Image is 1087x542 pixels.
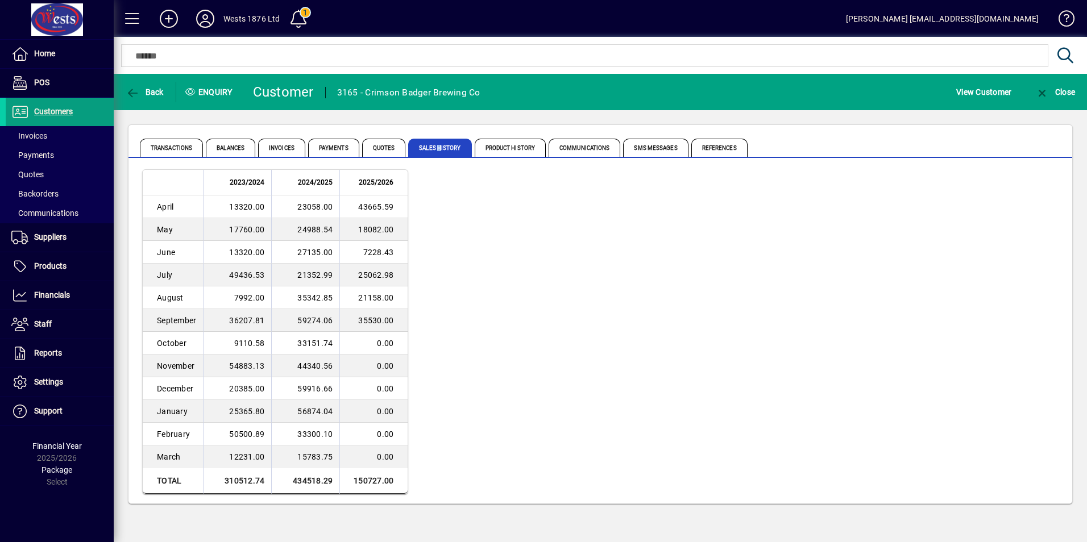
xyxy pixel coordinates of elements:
td: 25062.98 [339,264,408,286]
span: Close [1035,87,1075,97]
a: Financials [6,281,114,310]
td: 33151.74 [271,332,339,355]
span: Financial Year [32,441,82,451]
span: Invoices [11,131,47,140]
a: Quotes [6,165,114,184]
span: Support [34,406,63,415]
div: [PERSON_NAME] [EMAIL_ADDRESS][DOMAIN_NAME] [846,10,1039,28]
a: Communications [6,203,114,223]
td: 36207.81 [203,309,271,332]
span: 2025/2026 [359,176,393,189]
td: 310512.74 [203,468,271,494]
td: 0.00 [339,423,408,445]
span: Invoices [258,139,305,157]
td: 25365.80 [203,400,271,423]
td: February [143,423,203,445]
td: April [143,195,203,218]
td: 9110.58 [203,332,271,355]
td: 18082.00 [339,218,408,241]
a: Reports [6,339,114,368]
td: 21158.00 [339,286,408,309]
span: Customers [34,107,73,116]
a: Payments [6,145,114,165]
td: May [143,218,203,241]
td: 21352.99 [271,264,339,286]
td: 24988.54 [271,218,339,241]
span: Package [42,465,72,474]
td: March [143,445,203,468]
span: Suppliers [34,232,67,241]
span: Back [126,87,164,97]
button: Back [123,82,167,102]
span: Quotes [362,139,406,157]
button: Profile [187,9,223,29]
span: Transactions [140,139,203,157]
span: SMS Messages [623,139,688,157]
td: 7992.00 [203,286,271,309]
td: 7228.43 [339,241,408,264]
button: Add [151,9,187,29]
td: 23058.00 [271,195,339,218]
td: 56874.04 [271,400,339,423]
div: Enquiry [176,83,244,101]
td: June [143,241,203,264]
td: 44340.56 [271,355,339,377]
a: Settings [6,368,114,397]
div: 3165 - Crimson Badger Brewing Co [337,84,480,102]
span: Home [34,49,55,58]
td: 150727.00 [339,468,408,494]
span: Payments [11,151,54,160]
span: Settings [34,377,63,386]
td: 27135.00 [271,241,339,264]
td: 13320.00 [203,241,271,264]
span: Payments [308,139,359,157]
td: 0.00 [339,332,408,355]
a: Home [6,40,114,68]
td: August [143,286,203,309]
app-page-header-button: Close enquiry [1023,82,1087,102]
span: POS [34,78,49,87]
button: View Customer [953,82,1014,102]
td: September [143,309,203,332]
td: Total [143,468,203,494]
span: View Customer [956,83,1011,101]
td: 0.00 [339,445,408,468]
button: Close [1032,82,1078,102]
td: 0.00 [339,377,408,400]
span: Balances [206,139,255,157]
td: 50500.89 [203,423,271,445]
td: 35530.00 [339,309,408,332]
span: Reports [34,348,62,357]
span: Backorders [11,189,59,198]
td: 33300.10 [271,423,339,445]
div: Customer [253,83,314,101]
td: 0.00 [339,355,408,377]
td: 20385.00 [203,377,271,400]
span: Products [34,261,67,270]
a: Suppliers [6,223,114,252]
span: Financials [34,290,70,299]
a: Knowledge Base [1050,2,1073,39]
a: Products [6,252,114,281]
a: Support [6,397,114,426]
td: 59916.66 [271,377,339,400]
td: January [143,400,203,423]
a: Backorders [6,184,114,203]
a: Staff [6,310,114,339]
td: October [143,332,203,355]
span: Communications [549,139,620,157]
span: 2023/2024 [230,176,264,189]
span: Product History [475,139,546,157]
td: 15783.75 [271,445,339,468]
span: Quotes [11,170,44,179]
a: POS [6,69,114,97]
td: November [143,355,203,377]
td: 59274.06 [271,309,339,332]
span: Communications [11,209,78,218]
td: 43665.59 [339,195,408,218]
td: 35342.85 [271,286,339,309]
td: 54883.13 [203,355,271,377]
a: Invoices [6,126,114,145]
td: 13320.00 [203,195,271,218]
td: 17760.00 [203,218,271,241]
